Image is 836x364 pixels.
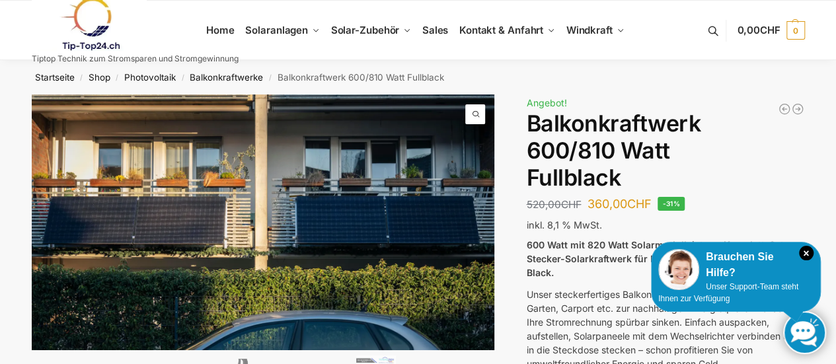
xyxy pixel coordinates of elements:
[331,24,400,36] span: Solar-Zubehör
[526,219,601,231] span: inkl. 8,1 % MwSt.
[526,198,581,211] bdi: 520,00
[778,102,791,116] a: Balkonkraftwerk 445/600 Watt Bificial
[459,24,543,36] span: Kontakt & Anfahrt
[422,24,449,36] span: Sales
[658,249,814,281] div: Brauchen Sie Hilfe?
[560,198,581,211] span: CHF
[8,60,828,94] nav: Breadcrumb
[75,73,89,83] span: /
[526,110,804,191] h1: Balkonkraftwerk 600/810 Watt Fullblack
[526,239,783,278] strong: 600 Watt mit 820 Watt Solarmodulleistung Komplett-Set Stecker-Solarkraftwerk für Balkon oder Terr...
[786,21,805,40] span: 0
[263,73,277,83] span: /
[799,246,814,260] i: Schließen
[32,55,239,63] p: Tiptop Technik zum Stromsparen und Stromgewinnung
[110,73,124,83] span: /
[658,249,699,290] img: Customer service
[325,1,416,60] a: Solar-Zubehör
[176,73,190,83] span: /
[416,1,453,60] a: Sales
[627,197,651,211] span: CHF
[760,24,780,36] span: CHF
[453,1,560,60] a: Kontakt & Anfahrt
[587,197,651,211] bdi: 360,00
[240,1,325,60] a: Solaranlagen
[245,24,308,36] span: Solaranlagen
[566,24,613,36] span: Windkraft
[658,282,798,303] span: Unser Support-Team steht Ihnen zur Verfügung
[737,24,780,36] span: 0,00
[89,72,110,83] a: Shop
[737,11,804,50] a: 0,00CHF 0
[658,197,685,211] span: -31%
[560,1,630,60] a: Windkraft
[124,72,176,83] a: Photovoltaik
[190,72,263,83] a: Balkonkraftwerke
[526,97,566,108] span: Angebot!
[35,72,75,83] a: Startseite
[791,102,804,116] a: 890/600 Watt Solarkraftwerk + 2,7 KW Batteriespeicher Genehmigungsfrei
